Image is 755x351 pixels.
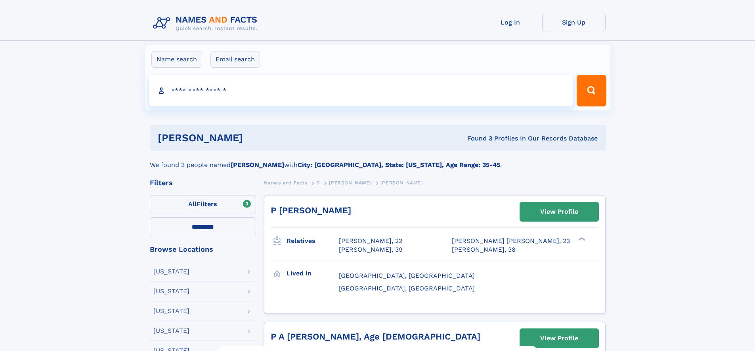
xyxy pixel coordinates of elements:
[576,237,586,242] div: ❯
[520,329,598,348] a: View Profile
[577,75,606,106] button: Search Button
[158,133,355,143] h1: [PERSON_NAME]
[329,180,371,186] span: [PERSON_NAME]
[329,178,371,188] a: [PERSON_NAME]
[150,151,606,170] div: We found 3 people named with .
[452,245,516,254] a: [PERSON_NAME], 38
[153,328,189,334] div: [US_STATE]
[264,178,308,188] a: Names and Facts
[540,203,578,221] div: View Profile
[339,245,403,254] a: [PERSON_NAME], 39
[287,267,339,280] h3: Lived in
[271,332,480,342] a: P A [PERSON_NAME], Age [DEMOGRAPHIC_DATA]
[542,13,606,32] a: Sign Up
[339,272,475,279] span: [GEOGRAPHIC_DATA], [GEOGRAPHIC_DATA]
[271,205,351,215] a: P [PERSON_NAME]
[150,246,256,253] div: Browse Locations
[149,75,573,106] input: search input
[153,288,189,294] div: [US_STATE]
[151,51,202,68] label: Name search
[188,200,197,208] span: All
[298,161,500,169] b: City: [GEOGRAPHIC_DATA], State: [US_STATE], Age Range: 35-45
[210,51,260,68] label: Email search
[355,134,598,143] div: Found 3 Profiles In Our Records Database
[339,237,402,245] a: [PERSON_NAME], 22
[153,268,189,275] div: [US_STATE]
[153,308,189,314] div: [US_STATE]
[150,195,256,214] label: Filters
[339,285,475,292] span: [GEOGRAPHIC_DATA], [GEOGRAPHIC_DATA]
[380,180,423,186] span: [PERSON_NAME]
[287,234,339,248] h3: Relatives
[316,178,320,188] a: D
[540,329,578,347] div: View Profile
[479,13,542,32] a: Log In
[150,179,256,186] div: Filters
[452,237,570,245] a: [PERSON_NAME] [PERSON_NAME], 23
[316,180,320,186] span: D
[520,202,598,221] a: View Profile
[150,13,264,34] img: Logo Names and Facts
[231,161,284,169] b: [PERSON_NAME]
